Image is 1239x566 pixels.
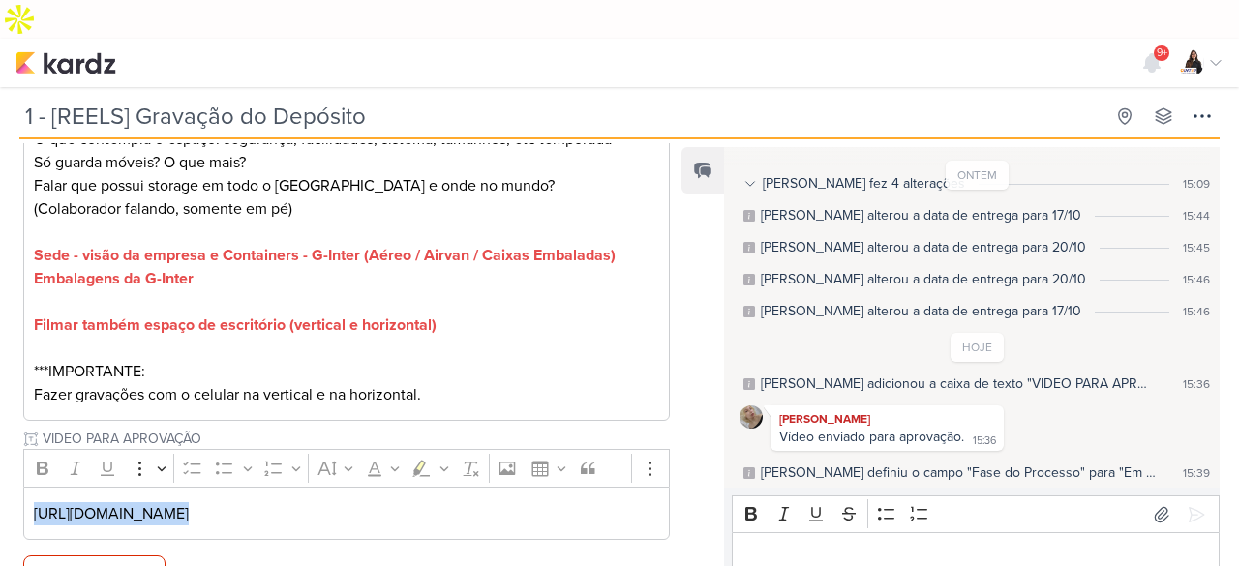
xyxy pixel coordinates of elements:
[1183,464,1210,482] div: 15:39
[1183,239,1210,256] div: 15:45
[973,433,996,449] div: 15:36
[34,174,660,197] p: Falar que possui storage em todo o [GEOGRAPHIC_DATA] e onde no mundo?
[23,487,670,540] div: Editor editing area: main
[761,237,1086,257] div: MARIANA alterou a data de entrega para 20/10
[1183,271,1210,288] div: 15:46
[779,429,964,445] div: Vídeo enviado para aprovação.
[761,301,1081,321] div: MARIANA alterou a data de entrega para 17/10
[34,383,660,406] p: Fazer gravações com o celular na vertical e na horizontal.
[761,373,1156,394] div: Sarah adicionou a caixa de texto "VIDEO PARA APROVAÇÃO"
[34,502,660,525] p: [URL][DOMAIN_NAME]
[761,269,1086,289] div: MARIANA alterou a data de entrega para 20/10
[732,495,1220,533] div: Editor toolbar
[23,449,670,487] div: Editor toolbar
[15,51,116,74] img: kardz.app
[1183,303,1210,320] div: 15:46
[743,210,755,222] div: Este log é visível à todos no kard
[761,205,1081,225] div: MARIANA alterou a data de entrega para 17/10
[34,197,660,221] p: (Colaborador falando, somente em pé)
[1183,207,1210,224] div: 15:44
[743,467,755,479] div: Este log é visível à todos no kard
[34,151,660,174] p: Só guarda móveis? O que mais?
[1183,375,1210,393] div: 15:36
[743,378,755,390] div: Este log é visível à todos no kard
[763,173,965,194] div: [PERSON_NAME] fez 4 alterações
[34,269,194,288] strong: Embalagens da G-Inter
[1183,175,1210,193] div: 15:09
[34,315,437,335] strong: Filmar também espaço de escritório (vertical e horizontal)
[1157,45,1167,61] span: 9+
[34,246,616,265] strong: Sede - visão da empresa e Containers - G-Inter (Aéreo / Airvan / Caixas Embaladas)
[743,274,755,285] div: Este log é visível à todos no kard
[743,242,755,253] div: Este log é visível à todos no kard
[743,306,755,317] div: Este log é visível à todos no kard
[19,99,1103,134] input: Kard Sem Título
[761,462,1156,483] div: MARIANA definiu o campo "Fase do Processo" para "Em criação"
[740,405,763,429] img: Sarah Violante
[1177,49,1204,76] img: Amannda Primo
[774,409,1000,429] div: [PERSON_NAME]
[39,429,205,449] div: VIDEO PARA APROVAÇÃO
